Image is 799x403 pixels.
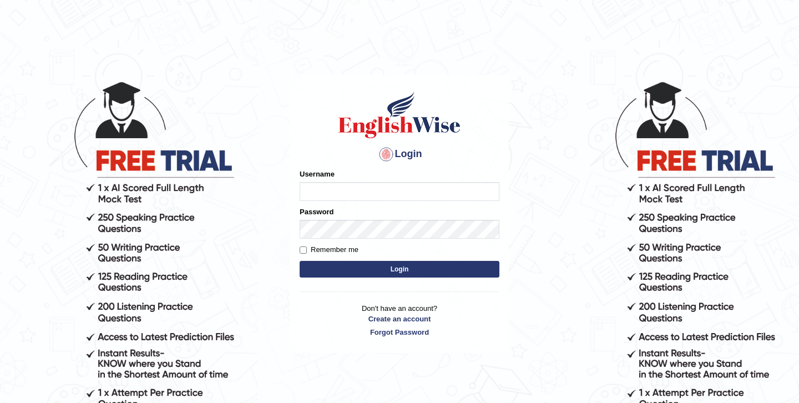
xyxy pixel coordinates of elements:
label: Remember me [300,244,358,255]
img: Logo of English Wise sign in for intelligent practice with AI [336,90,463,140]
p: Don't have an account? [300,303,499,337]
button: Login [300,261,499,278]
a: Forgot Password [300,327,499,337]
label: Password [300,206,333,217]
a: Create an account [300,314,499,324]
input: Remember me [300,246,307,254]
h4: Login [300,145,499,163]
label: Username [300,169,335,179]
